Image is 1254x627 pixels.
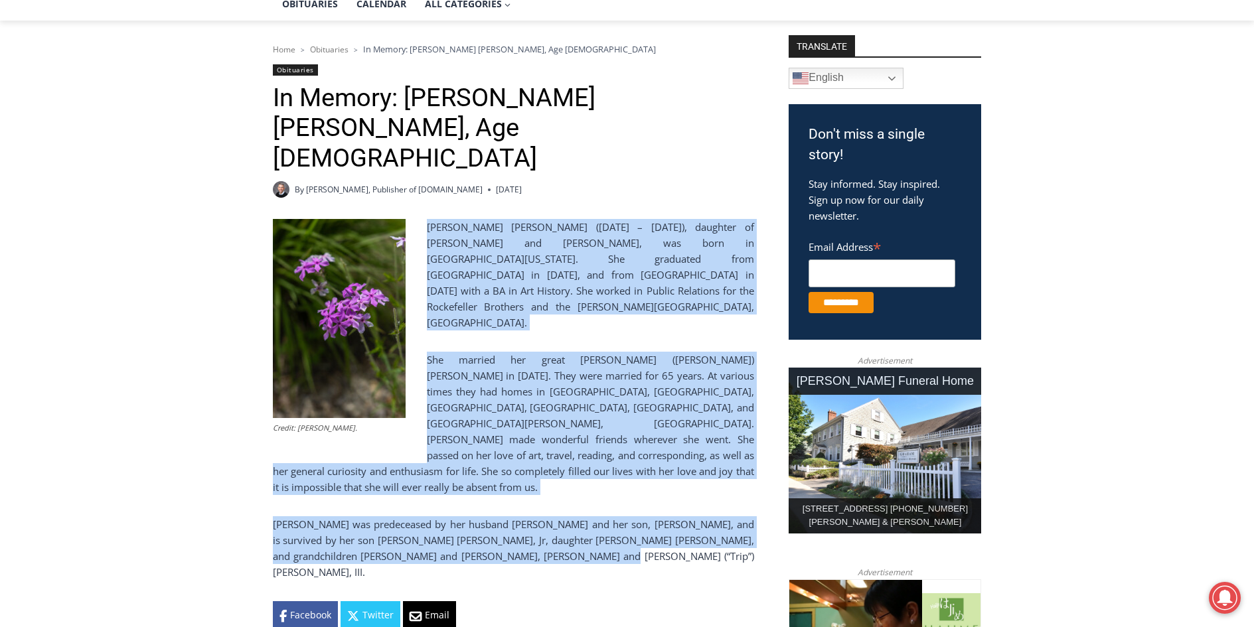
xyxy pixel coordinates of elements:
div: Located at [STREET_ADDRESS][PERSON_NAME] [136,83,189,159]
h1: In Memory: [PERSON_NAME] [PERSON_NAME], Age [DEMOGRAPHIC_DATA] [273,83,754,174]
p: [PERSON_NAME] was predeceased by her husband [PERSON_NAME] and her son, [PERSON_NAME], and is sur... [273,516,754,580]
div: [STREET_ADDRESS] [PHONE_NUMBER] [PERSON_NAME] & [PERSON_NAME] [789,498,981,534]
p: She married her great [PERSON_NAME] ([PERSON_NAME]) [PERSON_NAME] in [DATE]. They were married fo... [273,352,754,495]
img: en [793,70,809,86]
strong: TRANSLATE [789,35,855,56]
figcaption: Credit: [PERSON_NAME]. [273,422,406,434]
span: Open Tues. - Sun. [PHONE_NUMBER] [4,137,130,187]
span: In Memory: [PERSON_NAME] [PERSON_NAME], Age [DEMOGRAPHIC_DATA] [363,43,656,55]
span: Advertisement [844,566,925,579]
span: > [301,45,305,54]
a: Intern @ [DOMAIN_NAME] [319,129,643,165]
a: English [789,68,903,89]
a: [PERSON_NAME], Publisher of [DOMAIN_NAME] [306,184,483,195]
span: > [354,45,358,54]
div: "The first chef I interviewed talked about coming to [GEOGRAPHIC_DATA] from [GEOGRAPHIC_DATA] in ... [335,1,627,129]
p: Stay informed. Stay inspired. Sign up now for our daily newsletter. [809,176,961,224]
a: Home [273,44,295,55]
span: Intern @ [DOMAIN_NAME] [347,132,615,162]
div: [PERSON_NAME] Funeral Home [789,368,981,395]
a: Obituaries [310,44,349,55]
img: (PHOTO: Kim Eierman of EcoBeneficial designed and oversaw the installation of native plant beds f... [273,219,406,418]
h3: Don't miss a single story! [809,124,961,166]
span: Advertisement [844,354,925,367]
a: Open Tues. - Sun. [PHONE_NUMBER] [1,133,133,165]
p: [PERSON_NAME] [PERSON_NAME] ([DATE] – [DATE]), daughter of [PERSON_NAME] and [PERSON_NAME], was b... [273,219,754,330]
a: Obituaries [273,64,318,76]
span: By [295,183,304,196]
label: Email Address [809,234,955,257]
nav: Breadcrumbs [273,42,754,56]
time: [DATE] [496,183,522,196]
a: Author image [273,181,289,198]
